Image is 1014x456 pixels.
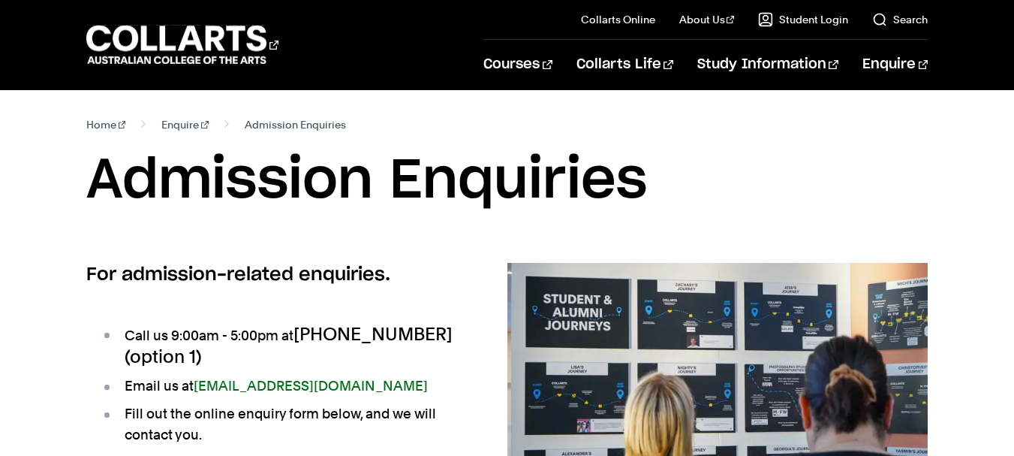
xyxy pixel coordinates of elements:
a: About Us [679,12,735,27]
li: Fill out the online enquiry form below, and we will contact you. [101,403,459,445]
div: Go to homepage [86,23,278,66]
li: Call us 9:00am - 5:00pm at [101,324,459,369]
span: Admission Enquiries [245,114,346,135]
span: [PHONE_NUMBER] (option 1) [125,323,453,367]
li: Email us at [101,376,459,397]
a: Collarts Online [581,12,655,27]
a: Enquire [862,40,928,89]
h1: Admission Enquiries [86,147,928,215]
a: Courses [483,40,552,89]
h2: For admission-related enquiries. [86,263,459,287]
a: Home [86,114,126,135]
a: Enquire [161,114,209,135]
a: Student Login [758,12,848,27]
a: Collarts Life [576,40,673,89]
a: [EMAIL_ADDRESS][DOMAIN_NAME] [194,378,428,394]
a: Study Information [697,40,838,89]
a: Search [872,12,928,27]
